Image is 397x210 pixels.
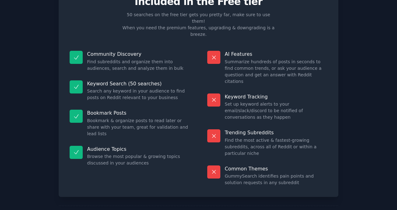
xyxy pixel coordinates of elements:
[87,59,190,72] dd: Find subreddits and organize them into audiences, search and analyze them in bulk
[225,59,327,85] dd: Summarize hundreds of posts in seconds to find common trends, or ask your audience a question and...
[225,129,327,136] p: Trending Subreddits
[225,165,327,172] p: Common Themes
[87,88,190,101] dd: Search any keyword in your audience to find posts on Reddit relevant to your business
[87,110,190,116] p: Bookmark Posts
[225,137,327,157] dd: Find the most active & fastest-growing subreddits, across all of Reddit or within a particular niche
[87,117,190,137] dd: Bookmark & organize posts to read later or share with your team, great for validation and lead lists
[225,93,327,100] p: Keyword Tracking
[87,80,190,87] p: Keyword Search (50 searches)
[225,173,327,186] dd: GummySearch identifies pain points and solution requests in any subreddit
[225,101,327,121] dd: Set up keyword alerts to your email/slack/discord to be notified of conversations as they happen
[87,51,190,57] p: Community Discovery
[87,153,190,166] dd: Browse the most popular & growing topics discussed in your audiences
[87,146,190,152] p: Audience Topics
[120,12,277,38] p: 50 searches on the free tier gets you pretty far, make sure to use them! When you need the premiu...
[225,51,327,57] p: AI Features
